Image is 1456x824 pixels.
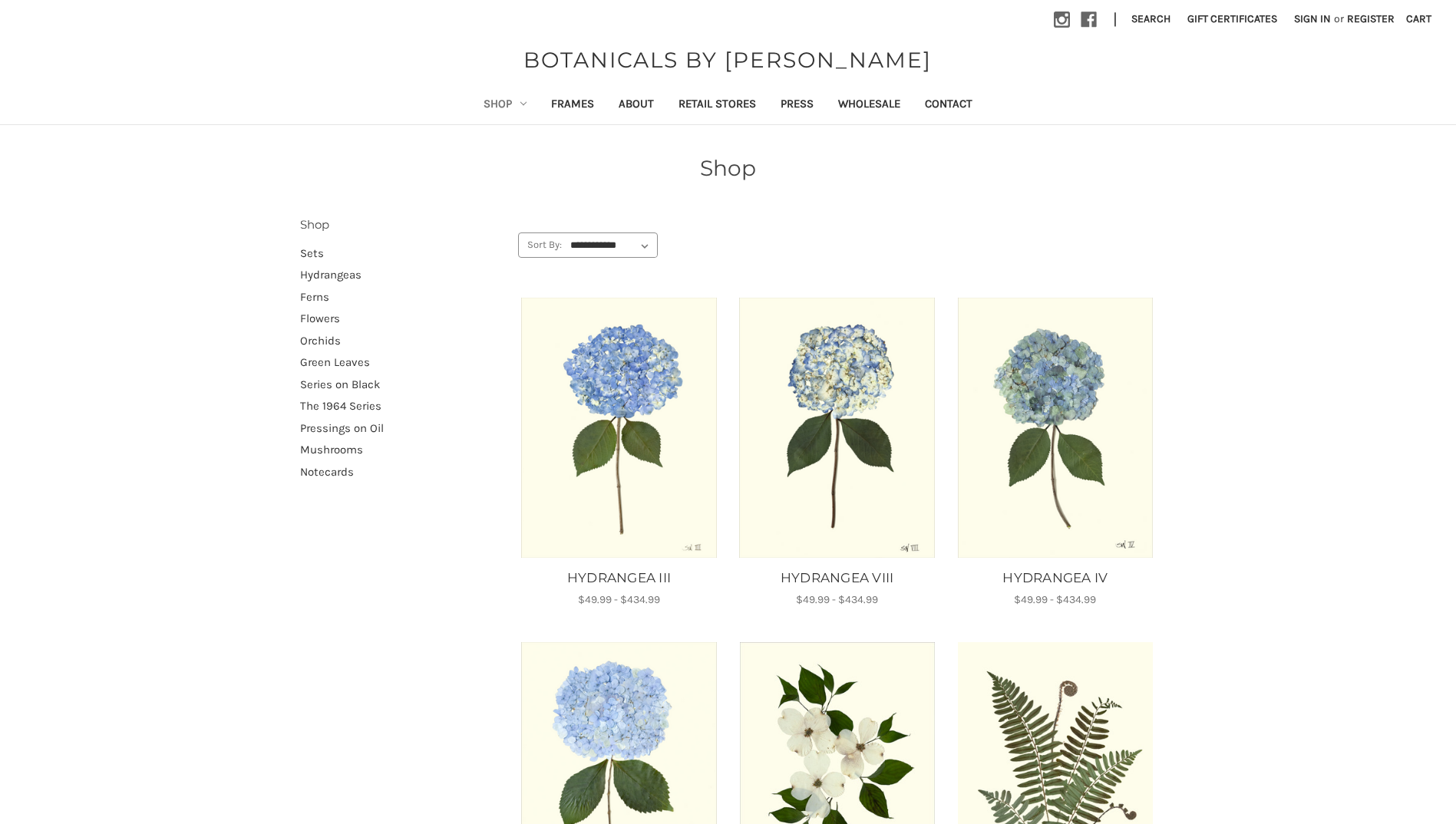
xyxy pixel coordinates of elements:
a: Shop [471,87,539,124]
li: | [1108,8,1123,32]
span: Cart [1406,12,1431,25]
span: or [1332,11,1345,27]
h2: Shop [300,216,502,234]
a: About [606,87,666,124]
a: Hydrangeas [300,264,502,286]
a: BOTANICALS BY [PERSON_NAME] [516,44,939,76]
a: Wholesale [826,87,913,124]
a: Pressings on Oil [300,417,502,440]
a: Flowers [300,308,502,330]
a: HYDRANGEA VIII, Price range from $49.99 to $434.99 [736,569,938,588]
a: Orchids [300,330,502,352]
a: Green Leaves [300,351,502,374]
a: HYDRANGEA IV, Price range from $49.99 to $434.99 [956,298,1154,558]
a: Press [768,87,826,124]
img: Unframed [520,298,718,558]
img: Unframed [738,298,936,558]
a: Ferns [300,286,502,308]
label: Sort By: [519,233,562,256]
a: The 1964 Series [300,395,502,417]
a: Sets [300,242,502,265]
a: HYDRANGEA III, Price range from $49.99 to $434.99 [520,298,718,558]
a: Series on Black [300,374,502,396]
span: $49.99 - $434.99 [578,593,660,606]
a: HYDRANGEA VIII, Price range from $49.99 to $434.99 [738,298,936,558]
a: Retail Stores [666,87,768,124]
h1: Shop [300,152,1157,184]
a: Mushrooms [300,439,502,461]
span: $49.99 - $434.99 [796,593,878,606]
img: Unframed [956,298,1154,558]
a: Frames [539,87,606,124]
a: Contact [913,87,985,124]
span: $49.99 - $434.99 [1014,593,1096,606]
a: HYDRANGEA IV, Price range from $49.99 to $434.99 [954,569,1156,588]
a: Notecards [300,461,502,483]
a: HYDRANGEA III, Price range from $49.99 to $434.99 [518,569,720,588]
